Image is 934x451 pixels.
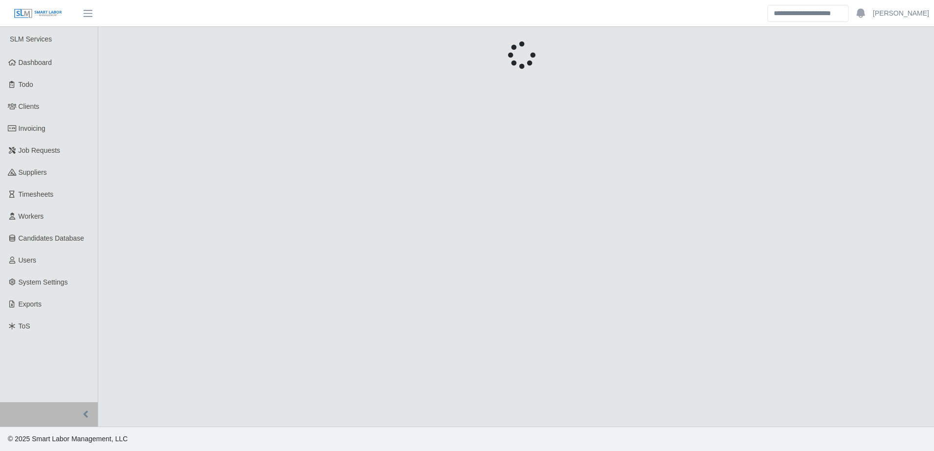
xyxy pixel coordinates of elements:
span: Exports [19,300,42,308]
span: SLM Services [10,35,52,43]
span: Users [19,256,37,264]
span: Invoicing [19,124,45,132]
span: System Settings [19,278,68,286]
img: SLM Logo [14,8,63,19]
span: Workers [19,212,44,220]
a: [PERSON_NAME] [873,8,929,19]
span: ToS [19,322,30,330]
span: Todo [19,81,33,88]
span: Clients [19,102,40,110]
input: Search [767,5,849,22]
span: Dashboard [19,59,52,66]
span: Candidates Database [19,234,85,242]
span: © 2025 Smart Labor Management, LLC [8,435,127,443]
span: Job Requests [19,146,61,154]
span: Suppliers [19,168,47,176]
span: Timesheets [19,190,54,198]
